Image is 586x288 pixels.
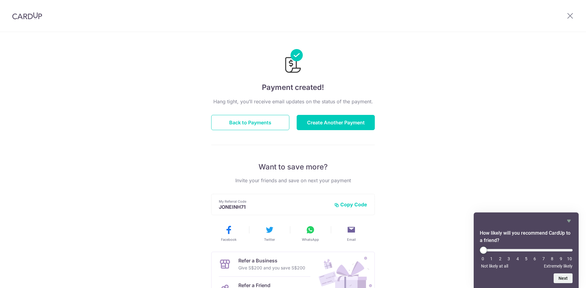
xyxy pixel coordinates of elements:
p: My Referral Code [219,199,329,204]
span: Extremely likely [544,264,573,268]
h2: How likely will you recommend CardUp to a friend? Select an option from 0 to 10, with 0 being Not... [480,229,573,244]
span: Twitter [264,237,275,242]
button: Email [333,225,369,242]
p: Invite your friends and save on next your payment [211,177,375,184]
p: Refer a Business [238,257,305,264]
li: 3 [506,256,512,261]
li: 4 [515,256,521,261]
li: 7 [541,256,547,261]
button: Back to Payments [211,115,289,130]
span: Not likely at all [481,264,508,268]
span: WhatsApp [302,237,319,242]
li: 5 [523,256,529,261]
p: Hang tight, you’ll receive email updates on the status of the payment. [211,98,375,105]
img: Payments [283,49,303,75]
button: Copy Code [334,201,367,208]
p: Want to save more? [211,162,375,172]
li: 9 [558,256,564,261]
button: Twitter [251,225,288,242]
h4: Payment created! [211,82,375,93]
button: Facebook [211,225,247,242]
li: 1 [488,256,494,261]
li: 10 [566,256,573,261]
li: 8 [549,256,555,261]
li: 0 [480,256,486,261]
button: Create Another Payment [297,115,375,130]
li: 6 [532,256,538,261]
span: Facebook [221,237,237,242]
button: WhatsApp [292,225,328,242]
span: Email [347,237,356,242]
li: 2 [497,256,503,261]
div: How likely will you recommend CardUp to a friend? Select an option from 0 to 10, with 0 being Not... [480,217,573,283]
img: CardUp [12,12,42,20]
button: Hide survey [565,217,573,225]
p: JONEINH71 [219,204,329,210]
div: How likely will you recommend CardUp to a friend? Select an option from 0 to 10, with 0 being Not... [480,247,573,268]
p: Give S$200 and you save S$200 [238,264,305,272]
button: Next question [554,273,573,283]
